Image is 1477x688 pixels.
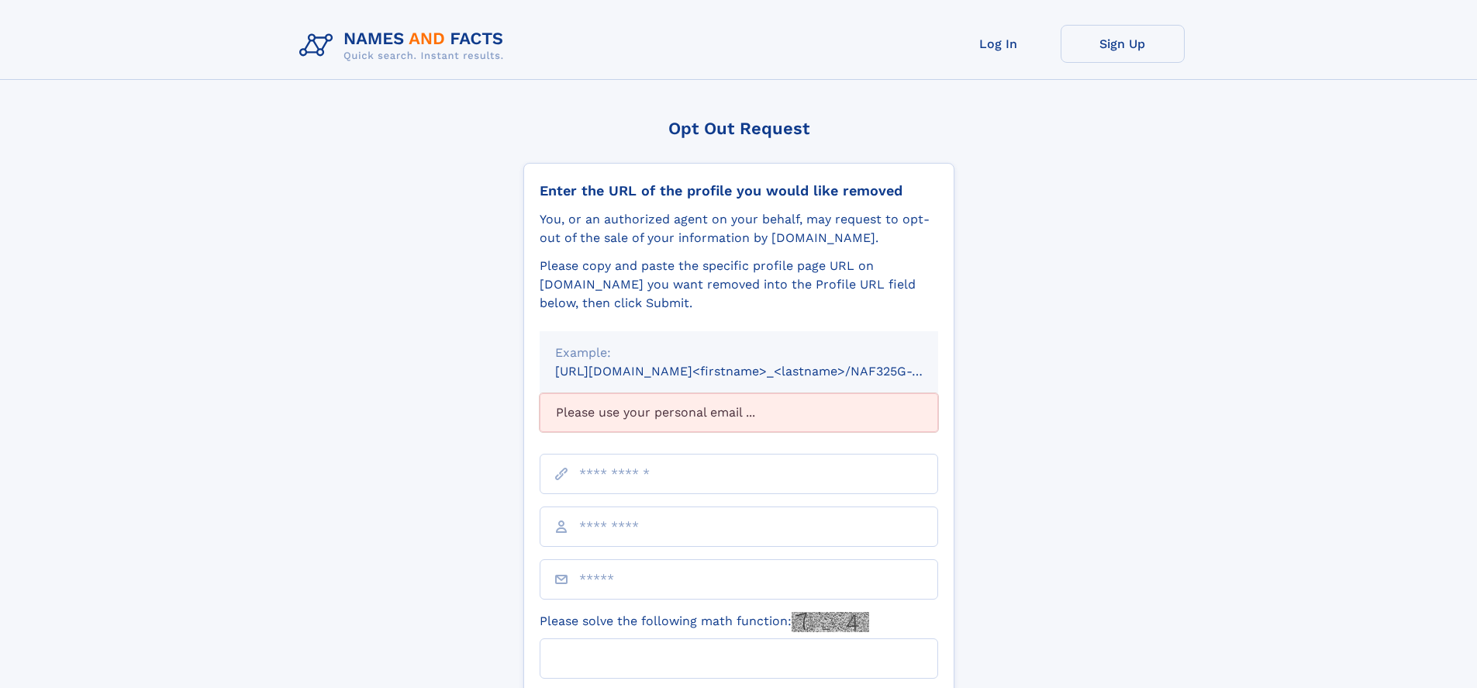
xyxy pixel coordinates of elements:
div: Example: [555,344,923,362]
div: Opt Out Request [523,119,954,138]
img: Logo Names and Facts [293,25,516,67]
div: Please use your personal email ... [540,393,938,432]
div: Enter the URL of the profile you would like removed [540,182,938,199]
a: Log In [937,25,1061,63]
label: Please solve the following math function: [540,612,869,632]
div: You, or an authorized agent on your behalf, may request to opt-out of the sale of your informatio... [540,210,938,247]
small: [URL][DOMAIN_NAME]<firstname>_<lastname>/NAF325G-xxxxxxxx [555,364,968,379]
div: Please copy and paste the specific profile page URL on [DOMAIN_NAME] you want removed into the Pr... [540,257,938,313]
a: Sign Up [1061,25,1185,63]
